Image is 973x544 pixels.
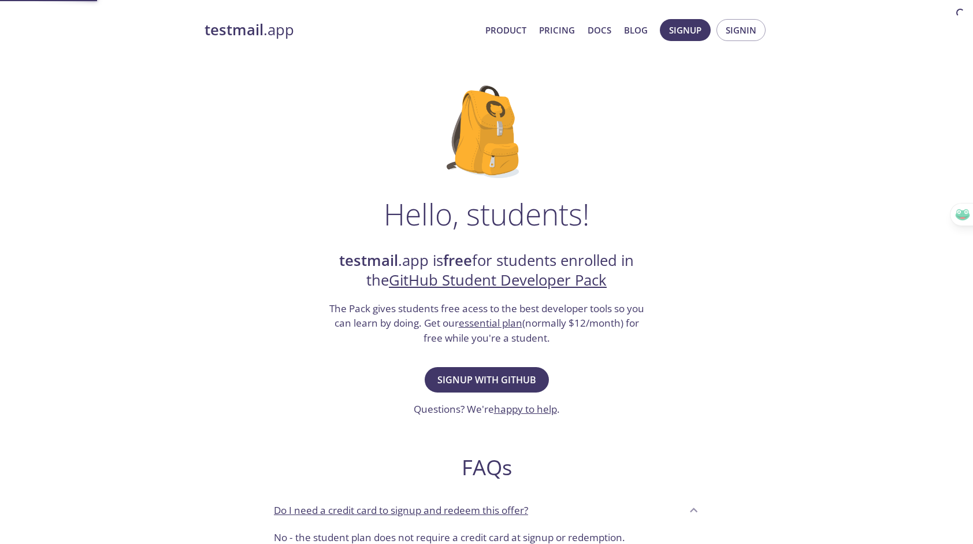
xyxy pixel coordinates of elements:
[539,23,575,38] a: Pricing
[328,251,645,291] h2: .app is for students enrolled in the
[716,19,766,41] button: Signin
[447,86,527,178] img: github-student-backpack.png
[328,301,645,346] h3: The Pack gives students free acess to the best developer tools so you can learn by doing. Get our...
[660,19,711,41] button: Signup
[485,23,526,38] a: Product
[459,316,522,330] a: essential plan
[624,23,648,38] a: Blog
[389,270,607,290] a: GitHub Student Developer Pack
[339,250,398,271] strong: testmail
[265,454,708,480] h2: FAQs
[437,372,536,388] span: Signup with GitHub
[443,250,472,271] strong: free
[669,23,701,38] span: Signup
[588,23,611,38] a: Docs
[205,20,263,40] strong: testmail
[414,402,560,417] h3: Questions? We're .
[384,197,589,231] h1: Hello, students!
[425,367,549,393] button: Signup with GitHub
[205,20,476,40] a: testmail.app
[274,503,528,518] p: Do I need a credit card to signup and redeem this offer?
[265,494,708,526] div: Do I need a credit card to signup and redeem this offer?
[726,23,756,38] span: Signin
[494,402,557,416] a: happy to help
